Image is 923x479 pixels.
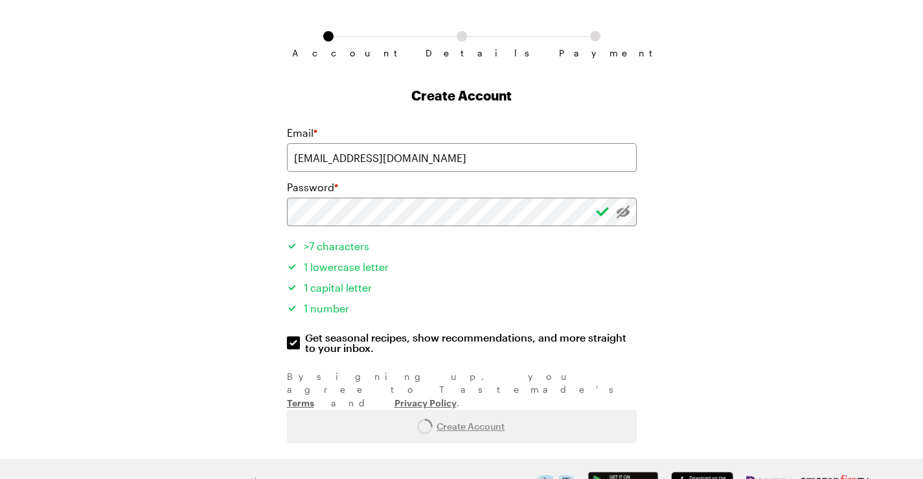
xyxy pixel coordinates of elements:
[305,333,638,353] span: Get seasonal recipes, show recommendations, and more straight to your inbox.
[287,31,637,48] ol: Subscription checkout form navigation
[304,302,349,314] span: 1 number
[287,336,300,349] input: Get seasonal recipes, show recommendations, and more straight to your inbox.
[287,180,338,195] label: Password
[304,261,389,273] span: 1 lowercase letter
[287,396,314,408] a: Terms
[287,125,317,141] label: Email
[304,281,372,294] span: 1 capital letter
[394,396,457,408] a: Privacy Policy
[304,240,369,252] span: >7 characters
[559,48,632,58] span: Payment
[292,48,365,58] span: Account
[287,370,637,410] div: By signing up , you agree to Tastemade's and .
[426,48,498,58] span: Details
[287,86,637,104] h1: Create Account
